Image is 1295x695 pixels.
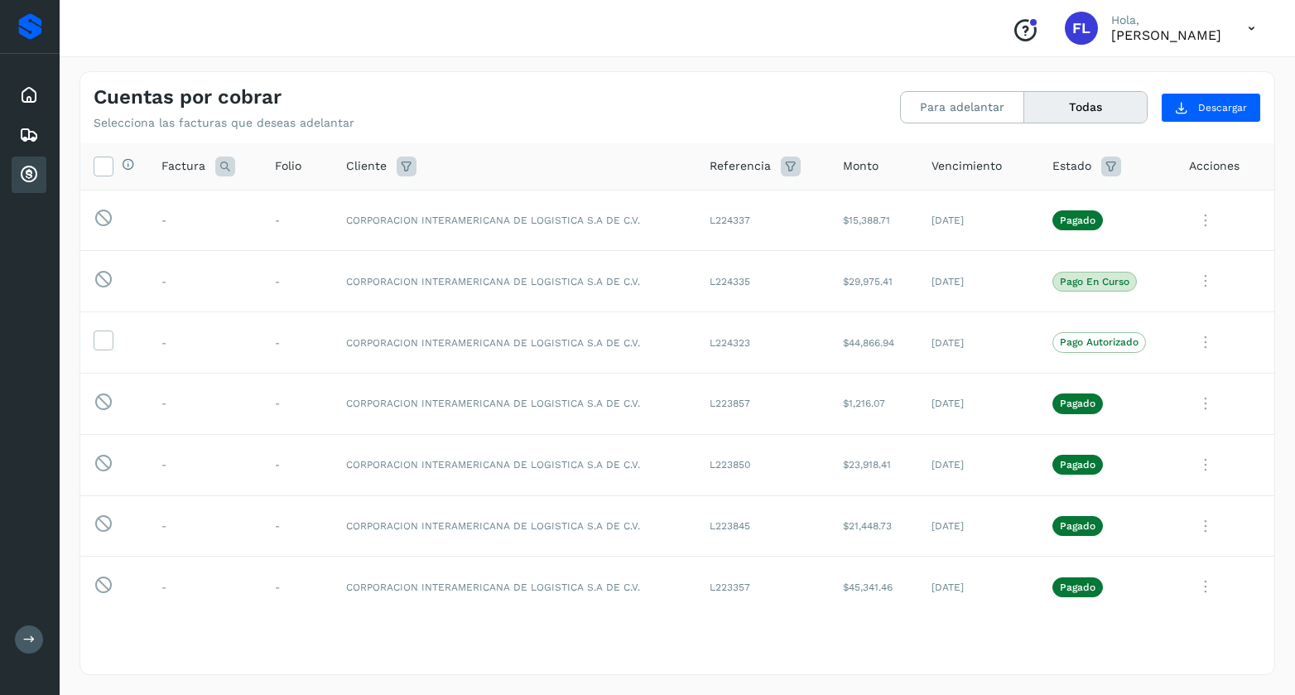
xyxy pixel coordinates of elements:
p: Hola, [1111,13,1221,27]
td: CORPORACION INTERAMERICANA DE LOGISTICA S.A DE C.V. [333,434,696,495]
td: [DATE] [918,190,1039,251]
p: Pagado [1060,459,1095,471]
td: [DATE] [918,495,1039,557]
td: - [148,434,262,495]
td: $1,216.07 [830,373,918,434]
td: L223857 [696,373,830,434]
div: Embarques [12,117,46,153]
button: Descargar [1161,93,1261,123]
p: Pago Autorizado [1060,336,1139,348]
td: L224323 [696,312,830,374]
td: - [262,557,333,618]
td: - [148,312,262,374]
td: - [262,251,333,312]
td: CORPORACION INTERAMERICANA DE LOGISTICA S.A DE C.V. [333,557,696,618]
td: $15,388.71 [830,190,918,251]
span: Cliente [346,157,387,175]
td: CORPORACION INTERAMERICANA DE LOGISTICA S.A DE C.V. [333,190,696,251]
td: [DATE] [918,312,1039,374]
td: CORPORACION INTERAMERICANA DE LOGISTICA S.A DE C.V. [333,312,696,374]
td: $29,975.41 [830,251,918,312]
td: $23,918.41 [830,434,918,495]
div: Cuentas por cobrar [12,157,46,193]
button: Para adelantar [901,92,1024,123]
p: Selecciona las facturas que deseas adelantar [94,116,354,130]
td: CORPORACION INTERAMERICANA DE LOGISTICA S.A DE C.V. [333,373,696,434]
td: L223850 [696,434,830,495]
p: Pagado [1060,520,1095,532]
td: - [148,557,262,618]
td: [DATE] [918,373,1039,434]
span: Descargar [1198,100,1247,115]
td: - [148,190,262,251]
p: Pagado [1060,582,1095,593]
span: Factura [161,157,205,175]
td: - [262,312,333,374]
span: Folio [275,157,301,175]
span: Vencimiento [932,157,1002,175]
button: Todas [1024,92,1147,123]
td: $44,866.94 [830,312,918,374]
td: L223357 [696,557,830,618]
span: Referencia [710,157,771,175]
td: [DATE] [918,434,1039,495]
td: L223845 [696,495,830,557]
td: CORPORACION INTERAMERICANA DE LOGISTICA S.A DE C.V. [333,495,696,557]
td: - [148,251,262,312]
td: CORPORACION INTERAMERICANA DE LOGISTICA S.A DE C.V. [333,251,696,312]
p: Fabian Lopez Calva [1111,27,1221,43]
span: Acciones [1189,157,1240,175]
div: Inicio [12,77,46,113]
p: Pagado [1060,398,1095,409]
td: L224337 [696,190,830,251]
td: - [148,373,262,434]
td: - [262,190,333,251]
p: Pago en curso [1060,276,1129,287]
span: Estado [1052,157,1091,175]
p: Pagado [1060,215,1095,226]
h4: Cuentas por cobrar [94,85,282,109]
span: Monto [843,157,879,175]
td: - [148,495,262,557]
td: L224335 [696,251,830,312]
td: $45,341.46 [830,557,918,618]
td: - [262,434,333,495]
td: - [262,373,333,434]
td: - [262,495,333,557]
td: $21,448.73 [830,495,918,557]
td: [DATE] [918,557,1039,618]
td: [DATE] [918,251,1039,312]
